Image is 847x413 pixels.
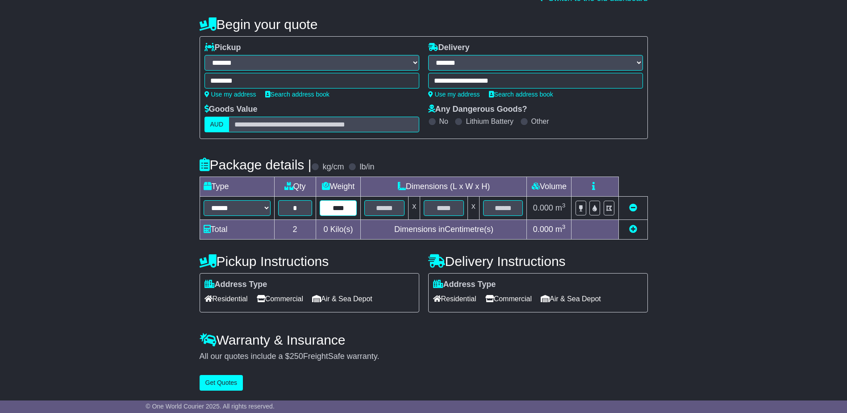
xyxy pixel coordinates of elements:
a: Add new item [629,225,637,234]
a: Remove this item [629,203,637,212]
label: AUD [204,117,229,132]
td: Total [200,220,274,240]
label: kg/cm [322,162,344,172]
label: Address Type [204,280,267,290]
label: No [439,117,448,126]
span: Commercial [485,292,532,306]
span: Residential [204,292,248,306]
span: 0 [323,225,328,234]
span: Residential [433,292,476,306]
button: Get Quotes [200,375,243,391]
sup: 3 [562,202,566,209]
span: Commercial [257,292,303,306]
a: Use my address [428,91,480,98]
span: m [555,203,566,212]
label: Lithium Battery [466,117,513,126]
td: 2 [274,220,316,240]
label: Other [531,117,549,126]
h4: Pickup Instructions [200,254,419,269]
span: 250 [290,352,303,361]
label: Address Type [433,280,496,290]
div: All our quotes include a $ FreightSafe warranty. [200,352,648,362]
td: x [409,197,420,220]
h4: Delivery Instructions [428,254,648,269]
label: lb/in [359,162,374,172]
td: x [467,197,479,220]
span: Air & Sea Depot [312,292,372,306]
span: © One World Courier 2025. All rights reserved. [146,403,275,410]
span: 0.000 [533,225,553,234]
td: Type [200,177,274,197]
td: Kilo(s) [316,220,361,240]
label: Delivery [428,43,470,53]
h4: Warranty & Insurance [200,333,648,347]
td: Weight [316,177,361,197]
h4: Package details | [200,157,312,172]
td: Dimensions (L x W x H) [361,177,527,197]
a: Search address book [265,91,330,98]
label: Goods Value [204,105,258,114]
label: Any Dangerous Goods? [428,105,527,114]
h4: Begin your quote [200,17,648,32]
span: 0.000 [533,203,553,212]
td: Dimensions in Centimetre(s) [361,220,527,240]
td: Volume [527,177,572,197]
span: Air & Sea Depot [541,292,601,306]
a: Use my address [204,91,256,98]
label: Pickup [204,43,241,53]
a: Search address book [489,91,553,98]
td: Qty [274,177,316,197]
sup: 3 [562,223,566,230]
span: m [555,225,566,234]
